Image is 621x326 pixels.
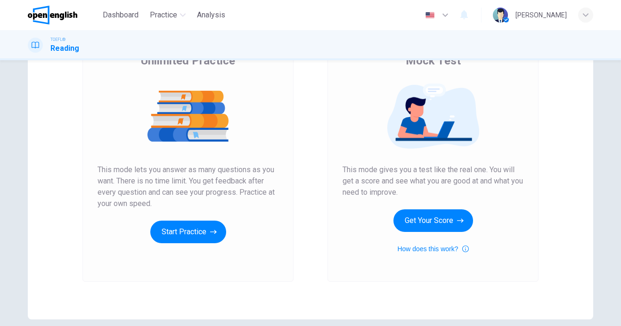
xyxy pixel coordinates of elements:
button: Dashboard [99,7,142,24]
h1: Reading [50,43,79,54]
img: en [424,12,436,19]
span: Dashboard [103,9,139,21]
span: Analysis [197,9,225,21]
span: This mode lets you answer as many questions as you want. There is no time limit. You get feedback... [98,164,278,209]
span: Unlimited Practice [141,53,235,68]
span: Practice [150,9,177,21]
button: Practice [146,7,189,24]
span: TOEFL® [50,36,65,43]
img: Profile picture [493,8,508,23]
button: Analysis [193,7,229,24]
button: Start Practice [150,221,226,243]
div: [PERSON_NAME] [515,9,567,21]
button: How does this work? [397,243,468,254]
a: OpenEnglish logo [28,6,99,24]
span: This mode gives you a test like the real one. You will get a score and see what you are good at a... [343,164,523,198]
span: Mock Test [406,53,461,68]
button: Get Your Score [393,209,473,232]
img: OpenEnglish logo [28,6,77,24]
